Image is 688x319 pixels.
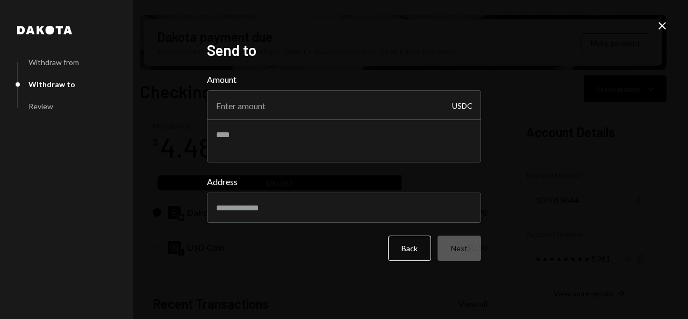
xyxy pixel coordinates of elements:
div: Withdraw to [28,80,75,89]
label: Amount [207,73,481,86]
input: Enter amount [207,90,481,120]
label: Address [207,175,481,188]
div: USDC [452,90,472,120]
div: Withdraw from [28,58,79,67]
button: Back [388,236,431,261]
div: Review [28,102,53,111]
h2: Send to [207,40,481,61]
